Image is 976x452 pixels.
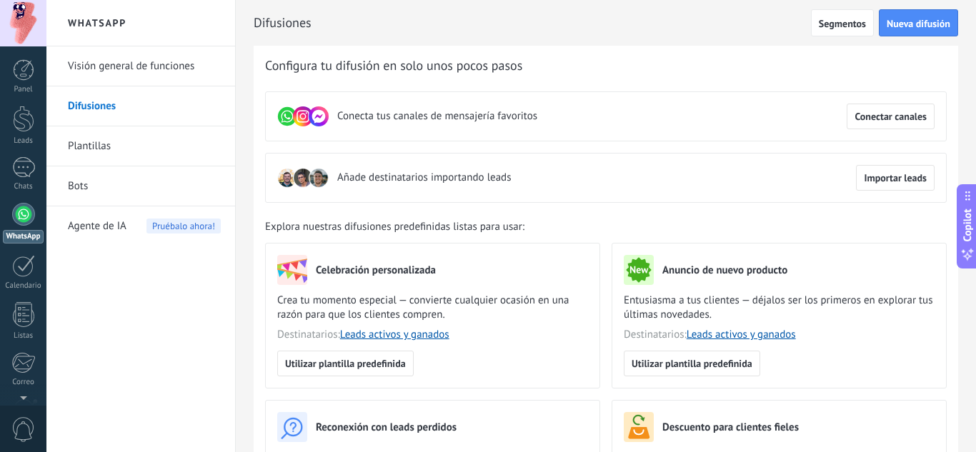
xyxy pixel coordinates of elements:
span: Copilot [960,209,975,241]
div: WhatsApp [3,230,44,243]
span: Conecta tus canales de mensajería favoritos [337,109,537,124]
span: Agente de IA [68,206,126,246]
li: Bots [46,166,235,206]
span: Nueva difusión [887,19,950,29]
span: Añade destinatarios importando leads [337,171,511,185]
div: Leads [3,136,44,146]
a: Leads activos y ganados [340,328,449,341]
li: Visión general de funciones [46,46,235,86]
div: Listas [3,331,44,341]
a: Plantillas [68,126,221,166]
button: Nueva difusión [879,9,958,36]
span: Utilizar plantilla predefinida [632,358,752,368]
span: Destinatarios: [624,328,935,342]
span: Entusiasma a tus clientes — déjalos ser los primeros en explorar tus últimas novedades. [624,293,935,322]
button: Importar leads [856,165,935,191]
button: Conectar canales [847,104,935,129]
span: Crea tu momento especial — convierte cualquier ocasión en una razón para que los clientes compren. [277,293,588,322]
h3: Celebración personalizada [316,263,436,277]
span: Pruébalo ahora! [146,219,221,233]
span: Conectar canales [855,111,927,121]
button: Segmentos [811,9,874,36]
li: Difusiones [46,86,235,126]
div: Panel [3,85,44,94]
span: Explora nuestras difusiones predefinidas listas para usar: [265,220,524,234]
div: Calendario [3,281,44,291]
button: Utilizar plantilla predefinida [624,351,760,376]
span: Utilizar plantilla predefinida [285,358,406,368]
span: Destinatarios: [277,328,588,342]
a: Leads activos y ganados [687,328,796,341]
a: Agente de IAPruébalo ahora! [68,206,221,246]
img: leadIcon [309,168,329,188]
h2: Difusiones [254,9,811,37]
li: Plantillas [46,126,235,166]
h3: Reconexión con leads perdidos [316,421,457,434]
div: Correo [3,378,44,387]
img: leadIcon [293,168,313,188]
h3: Descuento para clientes fieles [662,421,799,434]
span: Configura tu difusión en solo unos pocos pasos [265,57,522,74]
button: Utilizar plantilla predefinida [277,351,414,376]
li: Agente de IA [46,206,235,246]
a: Difusiones [68,86,221,126]
h3: Anuncio de nuevo producto [662,263,787,277]
span: Segmentos [819,19,866,29]
img: leadIcon [277,168,297,188]
a: Visión general de funciones [68,46,221,86]
a: Bots [68,166,221,206]
span: Importar leads [864,173,927,183]
div: Chats [3,182,44,191]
